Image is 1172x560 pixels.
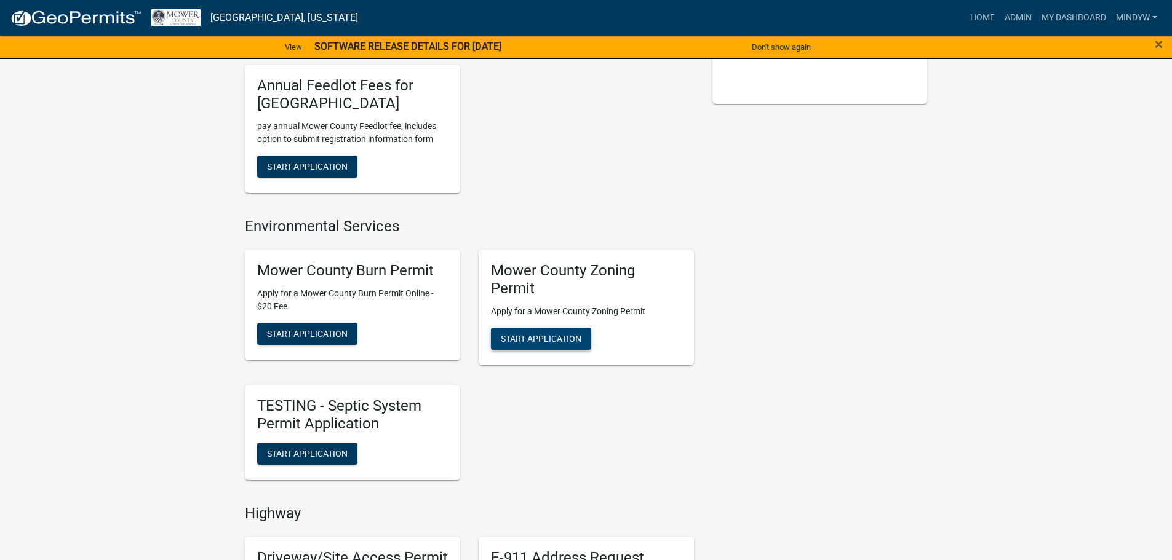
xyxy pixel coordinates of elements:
img: Mower County, Minnesota [151,9,201,26]
a: Admin [1000,6,1037,30]
button: Close [1155,37,1163,52]
p: pay annual Mower County Feedlot fee; includes option to submit registration information form [257,120,448,146]
button: Don't show again [747,37,816,57]
p: Apply for a Mower County Zoning Permit [491,305,682,318]
button: Start Application [257,156,357,178]
h5: Mower County Burn Permit [257,262,448,280]
span: × [1155,36,1163,53]
span: Start Application [501,334,581,344]
h5: Mower County Zoning Permit [491,262,682,298]
strong: SOFTWARE RELEASE DETAILS FOR [DATE] [314,41,501,52]
span: Start Application [267,448,348,458]
p: Apply for a Mower County Burn Permit Online - $20 Fee [257,287,448,313]
span: Start Application [267,161,348,171]
a: Home [965,6,1000,30]
button: Start Application [257,323,357,345]
h4: Highway [245,505,694,523]
a: mindyw [1111,6,1162,30]
span: Start Application [267,329,348,339]
h4: Environmental Services [245,218,694,235]
a: View [280,37,307,57]
a: [GEOGRAPHIC_DATA], [US_STATE] [210,7,358,28]
h5: Annual Feedlot Fees for [GEOGRAPHIC_DATA] [257,77,448,112]
button: Start Application [491,328,591,350]
a: My Dashboard [1037,6,1111,30]
h5: TESTING - Septic System Permit Application [257,397,448,433]
button: Start Application [257,443,357,465]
